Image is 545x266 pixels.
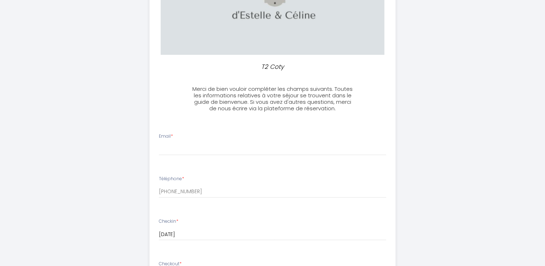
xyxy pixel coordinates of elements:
label: Checkin [159,218,178,225]
label: Téléphone [159,176,184,182]
label: Email [159,133,173,140]
h3: Merci de bien vouloir compléter les champs suivants. Toutes les informations relatives à votre sé... [192,86,353,112]
p: T2 Coty [196,62,350,72]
